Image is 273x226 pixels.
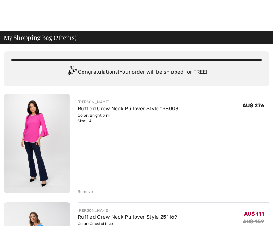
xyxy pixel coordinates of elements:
a: Ruffled Crew Neck Pullover Style 198008 [78,106,179,112]
img: Congratulation2.svg [65,66,78,79]
span: AU$ 111 [244,211,264,217]
span: 2 [56,33,59,41]
div: Color: Bright pink Size: 14 [78,113,179,124]
div: Congratulations! Your order will be shipped for FREE! [11,66,262,79]
span: My Shopping Bag ( Items) [4,34,77,41]
div: [PERSON_NAME] [78,208,177,213]
s: AU$ 159 [243,218,264,224]
a: Ruffled Crew Neck Pullover Style 251169 [78,214,177,220]
div: [PERSON_NAME] [78,99,179,105]
div: Remove [78,189,93,195]
img: Ruffled Crew Neck Pullover Style 198008 [4,94,70,193]
span: AU$ 276 [243,102,264,108]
